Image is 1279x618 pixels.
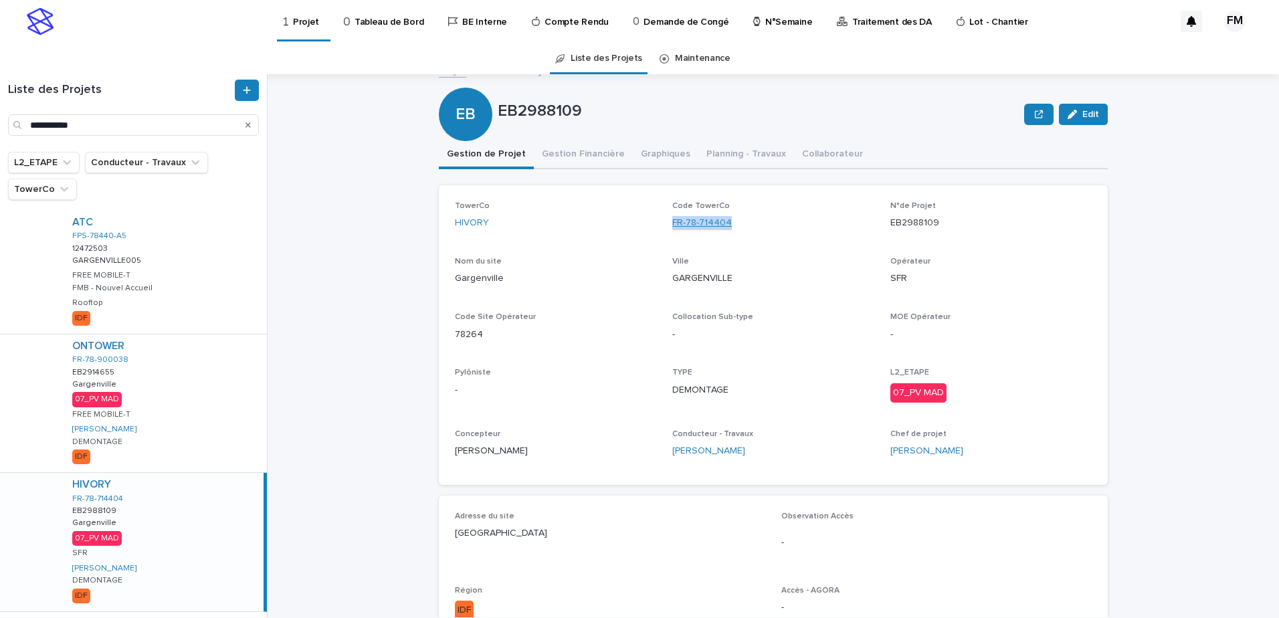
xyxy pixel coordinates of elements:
[72,340,124,352] a: ONTOWER
[72,589,90,603] div: IDF
[72,516,119,528] p: Gargenville
[672,383,874,397] p: DEMONTAGE
[72,548,88,558] p: SFR
[455,216,489,230] a: HIVORY
[455,444,656,458] p: [PERSON_NAME]
[72,531,122,546] div: 07_PV MAD
[72,271,130,280] p: FREE MOBILE-T
[672,444,745,458] a: [PERSON_NAME]
[72,410,130,419] p: FREE MOBILE-T
[72,576,122,585] p: DEMONTAGE
[534,141,633,169] button: Gestion Financière
[455,526,765,540] p: [GEOGRAPHIC_DATA]
[72,298,102,308] p: Rooftop
[72,231,126,241] a: FPS-78440-A5
[72,564,136,573] a: [PERSON_NAME]
[72,216,93,229] a: ATC
[672,328,874,342] p: -
[672,257,689,266] span: Ville
[1059,104,1108,125] button: Edit
[8,114,259,136] input: Search
[72,241,110,253] p: 12472503
[675,43,730,74] a: Maintenance
[72,355,128,365] a: FR-78-900038
[72,449,90,464] div: IDF
[72,253,144,266] p: GARGENVILLE005
[72,425,136,434] a: [PERSON_NAME]
[672,430,753,438] span: Conducteur - Travaux
[72,365,117,377] p: EB2914655
[8,179,77,200] button: TowerCo
[72,437,122,447] p: DEMONTAGE
[85,152,208,173] button: Conducteur - Travaux
[890,383,947,403] div: 07_PV MAD
[781,601,1092,615] p: -
[72,377,119,389] p: Gargenville
[781,512,854,520] span: Observation Accès
[781,587,840,595] span: Accès - AGORA
[890,257,930,266] span: Opérateur
[439,51,492,124] div: EB
[890,272,1092,286] p: SFR
[672,272,874,286] p: GARGENVILLE
[72,478,111,491] a: HIVORY
[72,504,119,516] p: EB2988109
[72,311,90,326] div: IDF
[672,216,732,230] a: FR-78-714404
[27,8,54,35] img: stacker-logo-s-only.png
[672,202,730,210] span: Code TowerCo
[455,313,536,321] span: Code Site Opérateur
[1082,110,1099,119] span: Edit
[455,512,514,520] span: Adresse du site
[890,216,1092,230] p: EB2988109
[8,83,232,98] h1: Liste des Projets
[781,536,1092,550] p: -
[72,392,122,407] div: 07_PV MAD
[890,369,929,377] span: L2_ETAPE
[890,444,963,458] a: [PERSON_NAME]
[498,102,1019,121] p: EB2988109
[698,141,794,169] button: Planning - Travaux
[455,202,490,210] span: TowerCo
[455,587,482,595] span: Région
[672,369,692,377] span: TYPE
[633,141,698,169] button: Graphiques
[890,328,1092,342] p: -
[455,257,502,266] span: Nom du site
[571,43,642,74] a: Liste des Projets
[455,383,656,397] p: -
[455,272,656,286] p: Gargenville
[890,313,951,321] span: MOE Opérateur
[72,284,153,293] p: FMB - Nouvel Accueil
[672,313,753,321] span: Collocation Sub-type
[72,494,123,504] a: FR-78-714404
[890,430,947,438] span: Chef de projet
[455,369,491,377] span: Pylôniste
[455,328,656,342] p: 78264
[1224,11,1246,32] div: FM
[8,152,80,173] button: L2_ETAPE
[439,141,534,169] button: Gestion de Projet
[890,202,936,210] span: N°de Projet
[455,430,500,438] span: Concepteur
[794,141,871,169] button: Collaborateur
